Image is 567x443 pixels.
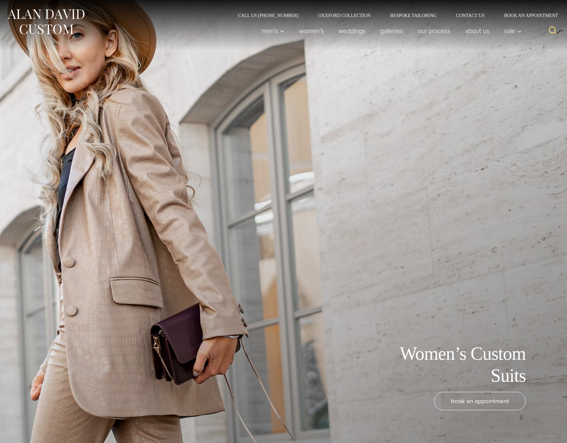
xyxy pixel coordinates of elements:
a: Contact Us [446,13,494,18]
a: Oxxford Collection [308,13,380,18]
a: book an appointment [434,392,526,410]
span: Sale [504,28,522,34]
nav: Primary Navigation [254,24,525,37]
a: Call Us [PHONE_NUMBER] [228,13,308,18]
span: book an appointment [451,396,509,406]
img: Alan David Custom [7,7,85,36]
a: Bespoke Tailoring [380,13,446,18]
button: View Search Form [545,23,560,39]
a: Women’s [292,24,331,37]
a: weddings [331,24,373,37]
span: Men’s [262,28,284,34]
a: Our Process [411,24,458,37]
nav: Secondary Navigation [228,13,560,18]
a: Galleries [373,24,411,37]
a: About Us [458,24,497,37]
h1: Women’s Custom Suits [378,343,526,387]
a: Book an Appointment [494,13,560,18]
